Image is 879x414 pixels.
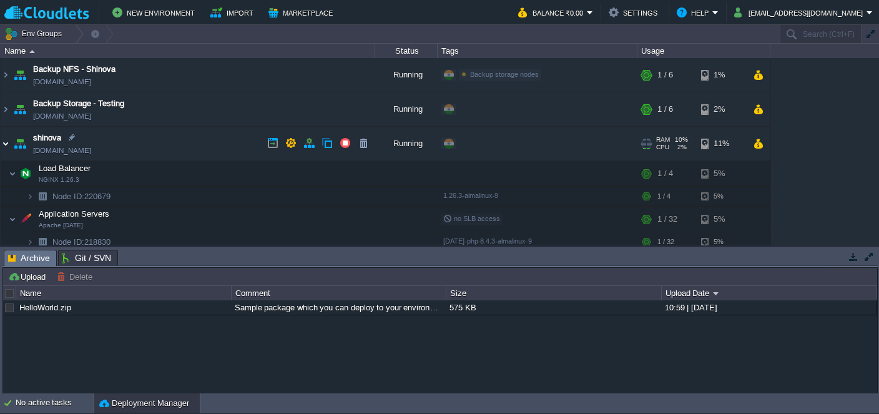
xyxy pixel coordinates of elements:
span: [DOMAIN_NAME] [33,76,91,88]
button: [EMAIL_ADDRESS][DOMAIN_NAME] [734,5,867,20]
span: Backup storage nodes [470,71,539,78]
button: Upload [8,271,49,282]
a: Application ServersApache [DATE] [37,209,111,219]
img: Cloudlets [4,5,89,21]
img: AMDAwAAAACH5BAEAAAAALAAAAAABAAEAAAICRAEAOw== [1,127,11,160]
div: 1 / 32 [657,207,677,232]
div: Running [375,92,438,126]
img: AMDAwAAAACH5BAEAAAAALAAAAAABAAEAAAICRAEAOw== [11,58,29,92]
img: AMDAwAAAACH5BAEAAAAALAAAAAABAAEAAAICRAEAOw== [17,161,34,186]
a: HelloWorld.zip [19,303,71,312]
div: 1 / 4 [657,161,673,186]
img: AMDAwAAAACH5BAEAAAAALAAAAAABAAEAAAICRAEAOw== [17,207,34,232]
div: 5% [701,161,742,186]
img: AMDAwAAAACH5BAEAAAAALAAAAAABAAEAAAICRAEAOw== [1,92,11,126]
span: [DATE]-php-8.4.3-almalinux-9 [443,237,532,245]
div: 5% [701,232,742,252]
button: Help [677,5,712,20]
a: Backup Storage - Testing [33,97,124,110]
div: Name [17,286,230,300]
span: Apache [DATE] [39,222,83,229]
button: Deployment Manager [99,397,189,410]
img: AMDAwAAAACH5BAEAAAAALAAAAAABAAEAAAICRAEAOw== [26,232,34,252]
img: AMDAwAAAACH5BAEAAAAALAAAAAABAAEAAAICRAEAOw== [34,232,51,252]
span: Application Servers [37,209,111,219]
span: NGINX 1.26.3 [39,176,79,184]
div: 10:59 | [DATE] [662,300,876,315]
span: 10% [675,136,688,144]
img: AMDAwAAAACH5BAEAAAAALAAAAAABAAEAAAICRAEAOw== [9,207,16,232]
span: 2% [674,144,687,151]
div: 575 KB [446,300,660,315]
span: RAM [656,136,670,144]
div: Status [376,44,437,58]
a: Node ID:220679 [51,191,112,202]
span: 218830 [51,237,112,247]
button: New Environment [112,5,199,20]
span: 1.26.3-almalinux-9 [443,192,498,199]
span: [DOMAIN_NAME] [33,110,91,122]
span: Git / SVN [62,250,111,265]
img: AMDAwAAAACH5BAEAAAAALAAAAAABAAEAAAICRAEAOw== [9,161,16,186]
div: 5% [701,187,742,206]
div: Size [447,286,660,300]
img: AMDAwAAAACH5BAEAAAAALAAAAAABAAEAAAICRAEAOw== [1,58,11,92]
a: Backup NFS - Shinova [33,63,115,76]
span: Node ID: [52,237,84,247]
button: Env Groups [4,25,66,42]
button: Import [210,5,257,20]
div: Comment [232,286,446,300]
img: AMDAwAAAACH5BAEAAAAALAAAAAABAAEAAAICRAEAOw== [26,187,34,206]
span: no SLB access [443,215,500,222]
img: AMDAwAAAACH5BAEAAAAALAAAAAABAAEAAAICRAEAOw== [11,127,29,160]
img: AMDAwAAAACH5BAEAAAAALAAAAAABAAEAAAICRAEAOw== [11,92,29,126]
div: 2% [701,92,742,126]
span: Archive [8,250,50,266]
a: Load BalancerNGINX 1.26.3 [37,164,92,173]
button: Balance ₹0.00 [518,5,587,20]
div: 1 / 32 [657,232,674,252]
div: Tags [438,44,637,58]
a: shinova [33,132,61,144]
div: Name [1,44,375,58]
span: Node ID: [52,192,84,201]
img: AMDAwAAAACH5BAEAAAAALAAAAAABAAEAAAICRAEAOw== [29,50,35,53]
button: Delete [57,271,96,282]
button: Marketplace [268,5,336,20]
div: 1 / 4 [657,187,670,206]
a: [DOMAIN_NAME] [33,144,91,157]
div: Running [375,58,438,92]
div: 5% [701,207,742,232]
button: Settings [609,5,661,20]
div: Upload Date [662,286,877,300]
div: 1 / 6 [657,58,673,92]
div: Sample package which you can deploy to your environment. Feel free to delete and upload a package... [232,300,445,315]
div: Running [375,127,438,160]
div: 11% [701,127,742,160]
img: AMDAwAAAACH5BAEAAAAALAAAAAABAAEAAAICRAEAOw== [34,187,51,206]
div: 1% [701,58,742,92]
div: Usage [638,44,770,58]
span: CPU [656,144,669,151]
div: 1 / 6 [657,92,673,126]
div: No active tasks [16,393,94,413]
a: Node ID:218830 [51,237,112,247]
span: Load Balancer [37,163,92,174]
span: 220679 [51,191,112,202]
